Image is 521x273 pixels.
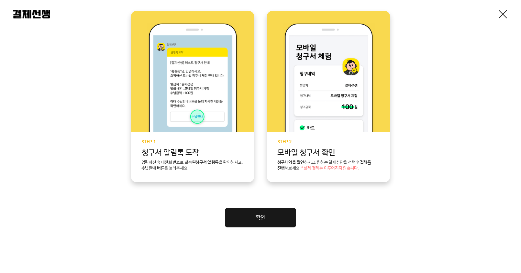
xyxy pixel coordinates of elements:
a: 확인 [225,208,296,227]
b: 청구서 알림톡 [195,160,218,165]
b: 수납안내 버튼 [141,166,164,170]
img: step1 이미지 [147,23,239,132]
p: 청구서 알림톡 도착 [141,148,244,157]
img: step2 이미지 [283,23,375,132]
p: 모바일 청구서 확인 [277,148,380,157]
p: STEP 1 [141,140,244,145]
p: STEP 2 [277,140,380,145]
p: 하시고, 원하는 결제수단을 선택 후 해보세요! [277,160,380,171]
p: 입력하신 휴대전화 번호로 발송된 을 확인하시고, 을 눌러주세요. [141,160,244,171]
b: 청구내역을 확인 [277,160,304,165]
img: 결제선생 [13,10,50,18]
span: * 실제 결제는 이루어지지 않습니다. [301,166,359,171]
